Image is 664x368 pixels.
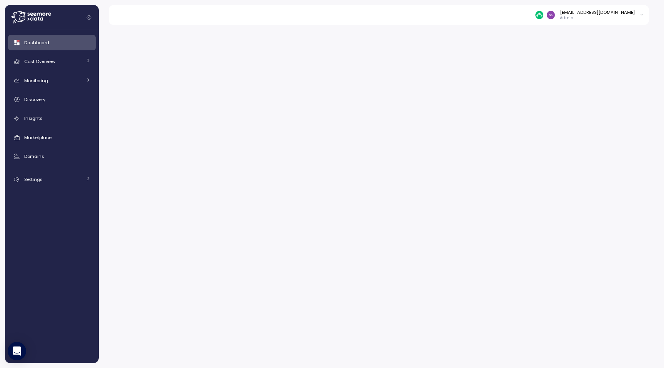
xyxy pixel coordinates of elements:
button: Collapse navigation [84,15,94,20]
a: Domains [8,149,96,164]
span: Settings [24,176,43,182]
p: Admin [560,15,635,21]
div: Open Intercom Messenger [8,342,26,360]
div: [EMAIL_ADDRESS][DOMAIN_NAME] [560,9,635,15]
a: Dashboard [8,35,96,50]
span: Cost Overview [24,58,55,65]
a: Monitoring [8,73,96,88]
a: Discovery [8,92,96,107]
img: 687cba7b7af778e9efcde14e.PNG [535,11,543,19]
a: Cost Overview [8,54,96,69]
img: d8f3371d50c36e321b0eb15bc94ec64c [547,11,555,19]
a: Marketplace [8,130,96,145]
span: Insights [24,115,43,121]
span: Monitoring [24,78,48,84]
a: Insights [8,111,96,126]
span: Discovery [24,96,45,103]
a: Settings [8,172,96,187]
span: Dashboard [24,40,49,46]
span: Marketplace [24,134,51,141]
span: Domains [24,153,44,159]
